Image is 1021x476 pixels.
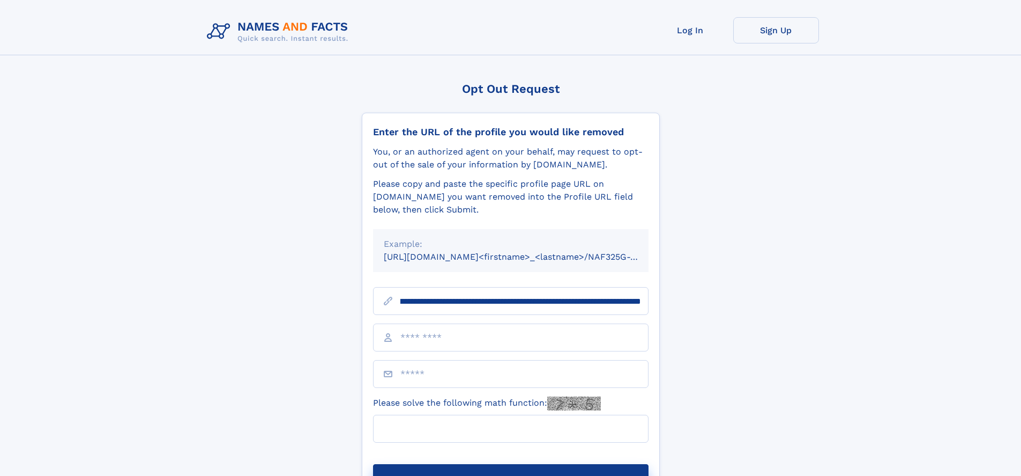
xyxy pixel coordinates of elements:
[733,17,819,43] a: Sign Up
[362,82,660,96] div: Opt Out Request
[384,252,669,262] small: [URL][DOMAIN_NAME]<firstname>_<lastname>/NAF325G-xxxxxxxx
[373,145,649,171] div: You, or an authorized agent on your behalf, may request to opt-out of the sale of your informatio...
[647,17,733,43] a: Log In
[373,397,601,411] label: Please solve the following math function:
[373,178,649,216] div: Please copy and paste the specific profile page URL on [DOMAIN_NAME] you want removed into the Pr...
[203,17,357,46] img: Logo Names and Facts
[384,238,638,251] div: Example:
[373,126,649,138] div: Enter the URL of the profile you would like removed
